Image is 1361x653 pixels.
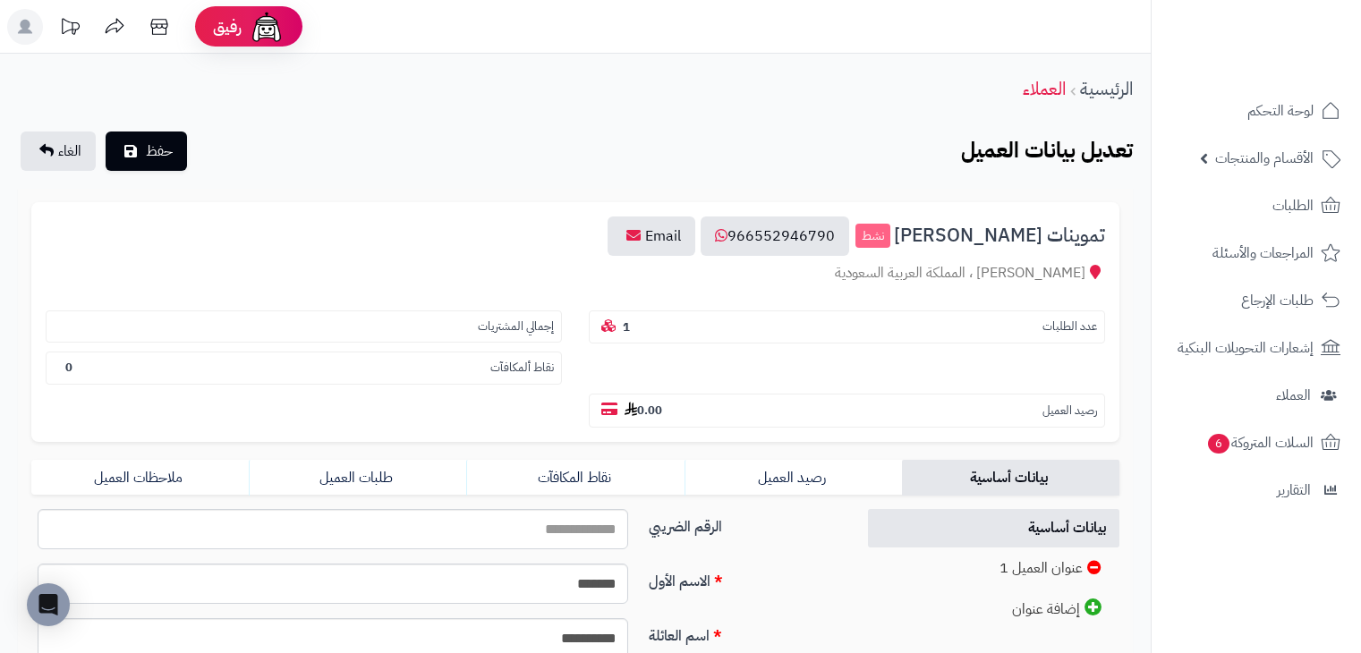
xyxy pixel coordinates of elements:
[1206,430,1314,455] span: السلات المتروكة
[701,216,849,256] a: 966552946790
[1162,232,1350,275] a: المراجعات والأسئلة
[1178,335,1314,360] span: إشعارات التحويلات البنكية
[1272,193,1314,218] span: الطلبات
[1162,89,1350,132] a: لوحة التحكم
[894,225,1105,246] span: تموينات [PERSON_NAME]
[27,583,70,626] div: Open Intercom Messenger
[1042,318,1097,335] small: عدد الطلبات
[1162,469,1350,512] a: التقارير
[466,460,684,496] a: نقاط المكافآت
[868,549,1120,588] a: عنوان العميل 1
[31,460,249,496] a: ملاحظات العميل
[1162,421,1350,464] a: السلات المتروكة6
[1042,403,1097,420] small: رصيد العميل
[868,589,1120,629] a: إضافة عنوان
[902,460,1119,496] a: بيانات أساسية
[1241,288,1314,313] span: طلبات الإرجاع
[608,216,695,256] a: Email
[961,134,1133,166] b: تعديل بيانات العميل
[868,509,1120,547] a: بيانات أساسية
[1215,146,1314,171] span: الأقسام والمنتجات
[146,140,173,162] span: حفظ
[1212,241,1314,266] span: المراجعات والأسئلة
[490,360,554,377] small: نقاط ألمكافآت
[1023,75,1066,102] a: العملاء
[642,564,847,592] label: الاسم الأول
[1162,279,1350,322] a: طلبات الإرجاع
[642,509,847,538] label: الرقم الضريبي
[478,318,554,335] small: إجمالي المشتريات
[1208,434,1229,454] span: 6
[46,263,1105,284] div: [PERSON_NAME] ، المملكة العربية السعودية
[1162,374,1350,417] a: العملاء
[21,131,96,171] a: الغاء
[58,140,81,162] span: الغاء
[1080,75,1133,102] a: الرئيسية
[213,16,242,38] span: رفيق
[1277,478,1311,503] span: التقارير
[623,318,630,335] b: 1
[1247,98,1314,123] span: لوحة التحكم
[642,618,847,647] label: اسم العائلة
[625,402,662,419] b: 0.00
[106,131,187,171] button: حفظ
[1162,184,1350,227] a: الطلبات
[1276,383,1311,408] span: العملاء
[65,359,72,376] b: 0
[249,460,466,496] a: طلبات العميل
[249,9,285,45] img: ai-face.png
[685,460,902,496] a: رصيد العميل
[47,9,92,49] a: تحديثات المنصة
[855,224,890,249] small: نشط
[1162,326,1350,369] a: إشعارات التحويلات البنكية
